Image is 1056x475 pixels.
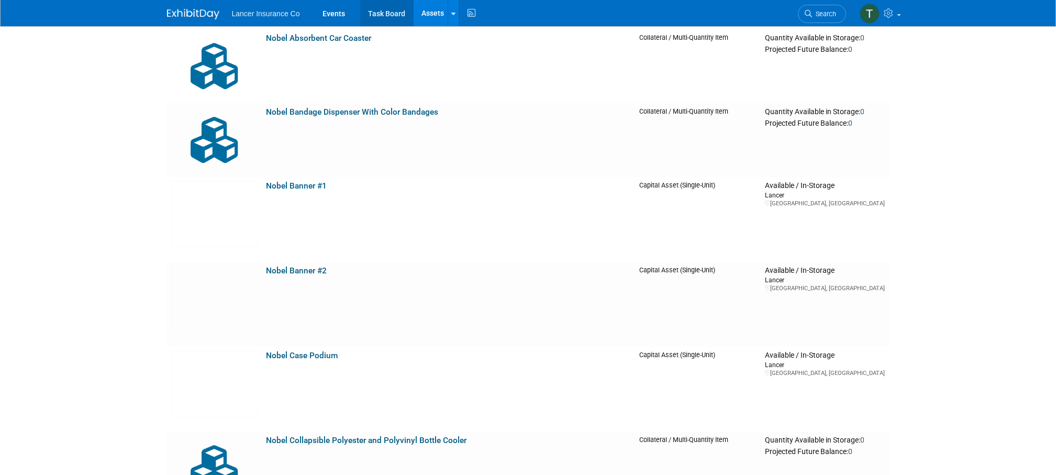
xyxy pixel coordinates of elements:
[765,284,885,292] div: [GEOGRAPHIC_DATA], [GEOGRAPHIC_DATA]
[848,45,852,53] span: 0
[860,34,864,42] span: 0
[171,34,258,99] img: Collateral-Icon-2.png
[635,262,761,347] td: Capital Asset (Single-Unit)
[765,351,885,360] div: Available / In-Storage
[266,351,338,360] a: Nobel Case Podium
[635,347,761,432] td: Capital Asset (Single-Unit)
[765,34,885,43] div: Quantity Available in Storage:
[765,369,885,377] div: [GEOGRAPHIC_DATA], [GEOGRAPHIC_DATA]
[765,181,885,191] div: Available / In-Storage
[848,447,852,456] span: 0
[765,436,885,445] div: Quantity Available in Storage:
[765,275,885,284] div: Lancer
[765,200,885,207] div: [GEOGRAPHIC_DATA], [GEOGRAPHIC_DATA]
[860,107,864,116] span: 0
[860,4,880,24] img: Terrence Forrest
[765,191,885,200] div: Lancer
[812,10,836,18] span: Search
[765,43,885,54] div: Projected Future Balance:
[765,445,885,457] div: Projected Future Balance:
[266,436,466,445] a: Nobel Collapsible Polyester and Polyvinyl Bottle Cooler
[266,266,327,275] a: Nobel Banner #2
[171,107,258,173] img: Collateral-Icon-2.png
[765,117,885,128] div: Projected Future Balance:
[860,436,864,444] span: 0
[635,177,761,262] td: Capital Asset (Single-Unit)
[167,9,219,19] img: ExhibitDay
[635,103,761,177] td: Collateral / Multi-Quantity Item
[266,34,371,43] a: Nobel Absorbent Car Coaster
[635,29,761,103] td: Collateral / Multi-Quantity Item
[765,107,885,117] div: Quantity Available in Storage:
[266,107,438,117] a: Nobel Bandage Dispenser With Color Bandages
[848,119,852,127] span: 0
[765,266,885,275] div: Available / In-Storage
[765,360,885,369] div: Lancer
[266,181,327,191] a: Nobel Banner #1
[232,9,300,18] span: Lancer Insurance Co
[798,5,846,23] a: Search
